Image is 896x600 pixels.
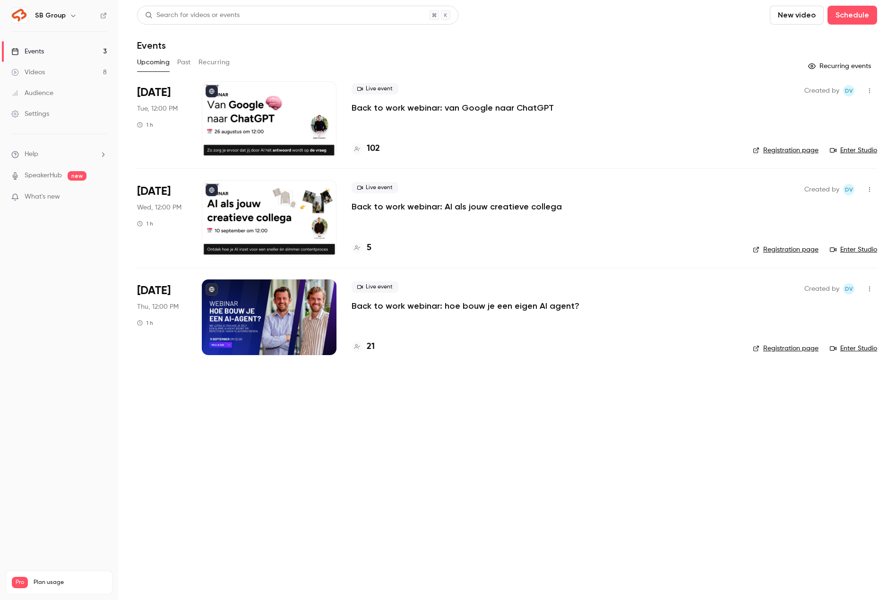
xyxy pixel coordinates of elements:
div: Videos [11,68,45,77]
span: Live event [352,281,398,293]
button: Past [177,55,191,70]
a: Registration page [753,344,818,353]
span: Pro [12,577,28,588]
a: Enter Studio [830,344,877,353]
a: SpeakerHub [25,171,62,181]
div: 1 h [137,220,153,227]
a: 102 [352,142,380,155]
span: Dv [845,85,853,96]
a: Back to work webinar: hoe bouw je een eigen AI agent? [352,300,579,312]
a: Enter Studio [830,245,877,254]
div: Aug 26 Tue, 12:00 PM (Europe/Amsterdam) [137,81,187,157]
a: Enter Studio [830,146,877,155]
h4: 5 [367,242,371,254]
span: Dante van der heijden [843,283,854,295]
h4: 21 [367,340,375,353]
span: What's new [25,192,60,202]
span: new [68,171,86,181]
a: Back to work webinar: van Google naar ChatGPT [352,102,554,113]
h6: SB Group [35,11,66,20]
span: Help [25,149,38,159]
div: 1 h [137,121,153,129]
span: [DATE] [137,85,171,100]
div: Audience [11,88,53,98]
h1: Events [137,40,166,51]
span: [DATE] [137,184,171,199]
span: Dv [845,283,853,295]
a: Registration page [753,146,818,155]
li: help-dropdown-opener [11,149,107,159]
span: Plan usage [34,579,106,586]
a: Back to work webinar: AI als jouw creatieve collega [352,201,562,212]
span: Created by [804,283,839,295]
div: 1 h [137,319,153,327]
button: Schedule [827,6,877,25]
button: Recurring events [804,59,877,74]
span: Created by [804,85,839,96]
a: 5 [352,242,371,254]
a: Registration page [753,245,818,254]
span: Tue, 12:00 PM [137,104,178,113]
div: Events [11,47,44,56]
button: New video [770,6,824,25]
a: 21 [352,340,375,353]
h4: 102 [367,142,380,155]
span: Live event [352,182,398,193]
div: Search for videos or events [145,10,240,20]
button: Recurring [198,55,230,70]
span: Dv [845,184,853,195]
img: SB Group [12,8,27,23]
div: Sep 10 Wed, 12:00 PM (Europe/Amsterdam) [137,180,187,256]
button: Upcoming [137,55,170,70]
span: [DATE] [137,283,171,298]
span: Created by [804,184,839,195]
div: Settings [11,109,49,119]
div: Sep 11 Thu, 12:00 PM (Europe/Amsterdam) [137,279,187,355]
span: Thu, 12:00 PM [137,302,179,312]
span: Dante van der heijden [843,85,854,96]
span: Dante van der heijden [843,184,854,195]
span: Wed, 12:00 PM [137,203,181,212]
span: Live event [352,83,398,95]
